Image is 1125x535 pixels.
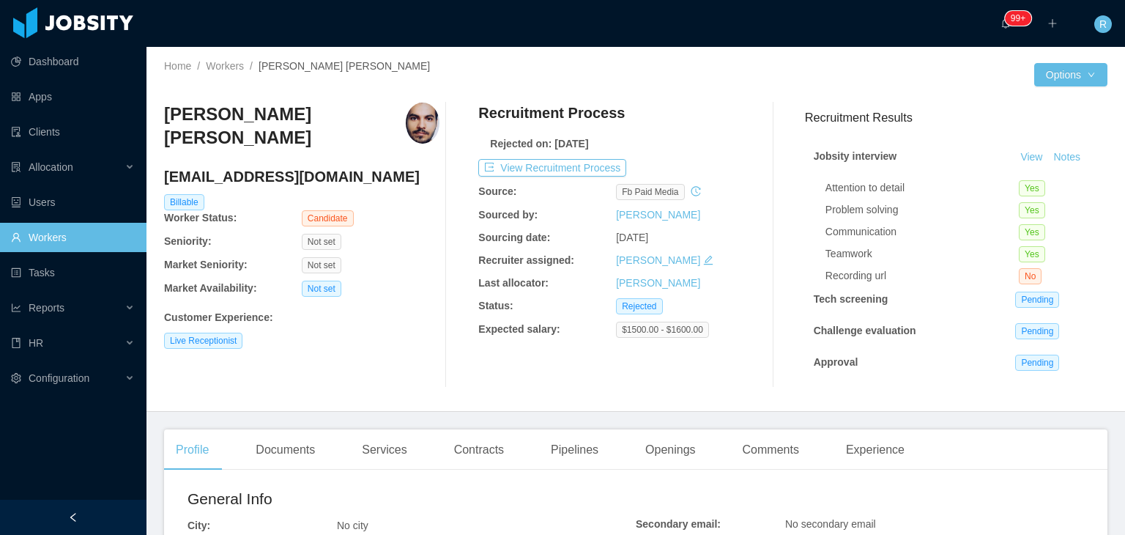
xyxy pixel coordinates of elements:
span: No secondary email [785,518,876,530]
b: Last allocator: [478,277,549,289]
h2: General Info [187,487,636,511]
span: HR [29,337,43,349]
sup: 229 [1005,11,1031,26]
a: icon: profileTasks [11,258,135,287]
i: icon: solution [11,162,21,172]
div: Recording url [825,268,1019,284]
span: R [1099,15,1107,33]
div: Problem solving [825,202,1019,218]
div: Pipelines [539,429,610,471]
b: Sourced by: [478,209,538,221]
h3: [PERSON_NAME] [PERSON_NAME] [164,103,406,150]
span: [PERSON_NAME] [PERSON_NAME] [259,60,430,72]
i: icon: edit [703,255,713,265]
img: 727758b3-43aa-464d-9aa4-eb31da3e7140_68642aa854cfd-400w.png [406,103,439,144]
b: Worker Status: [164,212,237,224]
span: Pending [1015,355,1059,371]
span: Pending [1015,292,1059,308]
a: icon: exportView Recruitment Process [478,162,626,174]
div: Teamwork [825,246,1019,262]
a: icon: robotUsers [11,188,135,217]
button: Optionsicon: down [1034,63,1107,86]
span: Yes [1019,202,1045,218]
span: Reports [29,302,64,314]
b: Secondary email: [636,518,721,530]
a: [PERSON_NAME] [616,277,700,289]
span: No [1019,268,1042,284]
b: Market Seniority: [164,259,248,270]
b: Seniority: [164,235,212,247]
span: Billable [164,194,204,210]
div: Contracts [442,429,516,471]
span: Allocation [29,161,73,173]
span: Rejected [616,298,662,314]
b: Status: [478,300,513,311]
a: [PERSON_NAME] [616,254,700,266]
b: Customer Experience : [164,311,273,323]
div: Experience [834,429,916,471]
span: Yes [1019,224,1045,240]
i: icon: bell [1000,18,1011,29]
button: Notes [1047,149,1086,166]
a: icon: auditClients [11,117,135,147]
button: icon: exportView Recruitment Process [478,159,626,177]
a: icon: userWorkers [11,223,135,252]
span: Candidate [302,210,354,226]
a: icon: appstoreApps [11,82,135,111]
h4: [EMAIL_ADDRESS][DOMAIN_NAME] [164,166,439,187]
span: Live Receptionist [164,333,242,349]
strong: Jobsity interview [814,150,897,162]
span: No city [337,520,368,531]
span: / [250,60,253,72]
strong: Tech screening [814,293,888,305]
span: [DATE] [616,232,648,243]
span: Not set [302,281,341,297]
i: icon: book [11,338,21,348]
a: Home [164,60,191,72]
i: icon: line-chart [11,303,21,313]
h4: Recruitment Process [478,103,625,123]
i: icon: history [691,186,701,196]
span: Not set [302,257,341,273]
strong: Challenge evaluation [814,325,916,336]
span: fb paid media [616,184,684,200]
div: Communication [825,224,1019,240]
span: Yes [1019,180,1045,196]
i: icon: plus [1047,18,1058,29]
div: Comments [731,429,811,471]
b: Market Availability: [164,282,257,294]
b: Source: [478,185,516,197]
span: Not set [302,234,341,250]
strong: Approval [814,356,858,368]
a: View [1015,151,1047,163]
a: Workers [206,60,244,72]
i: icon: setting [11,373,21,383]
div: Services [350,429,418,471]
a: [PERSON_NAME] [616,209,700,221]
span: Pending [1015,323,1059,339]
b: Sourcing date: [478,232,550,243]
div: Documents [244,429,327,471]
a: icon: pie-chartDashboard [11,47,135,76]
div: Openings [634,429,708,471]
div: Attention to detail [825,180,1019,196]
div: Profile [164,429,220,471]
b: Expected salary: [478,323,560,335]
span: Configuration [29,372,89,384]
h3: Recruitment Results [805,108,1107,127]
span: $1500.00 - $1600.00 [616,322,709,338]
span: / [197,60,200,72]
b: Rejected on: [DATE] [490,138,588,150]
span: Yes [1019,246,1045,262]
b: Recruiter assigned: [478,254,574,266]
b: City: [187,520,210,531]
